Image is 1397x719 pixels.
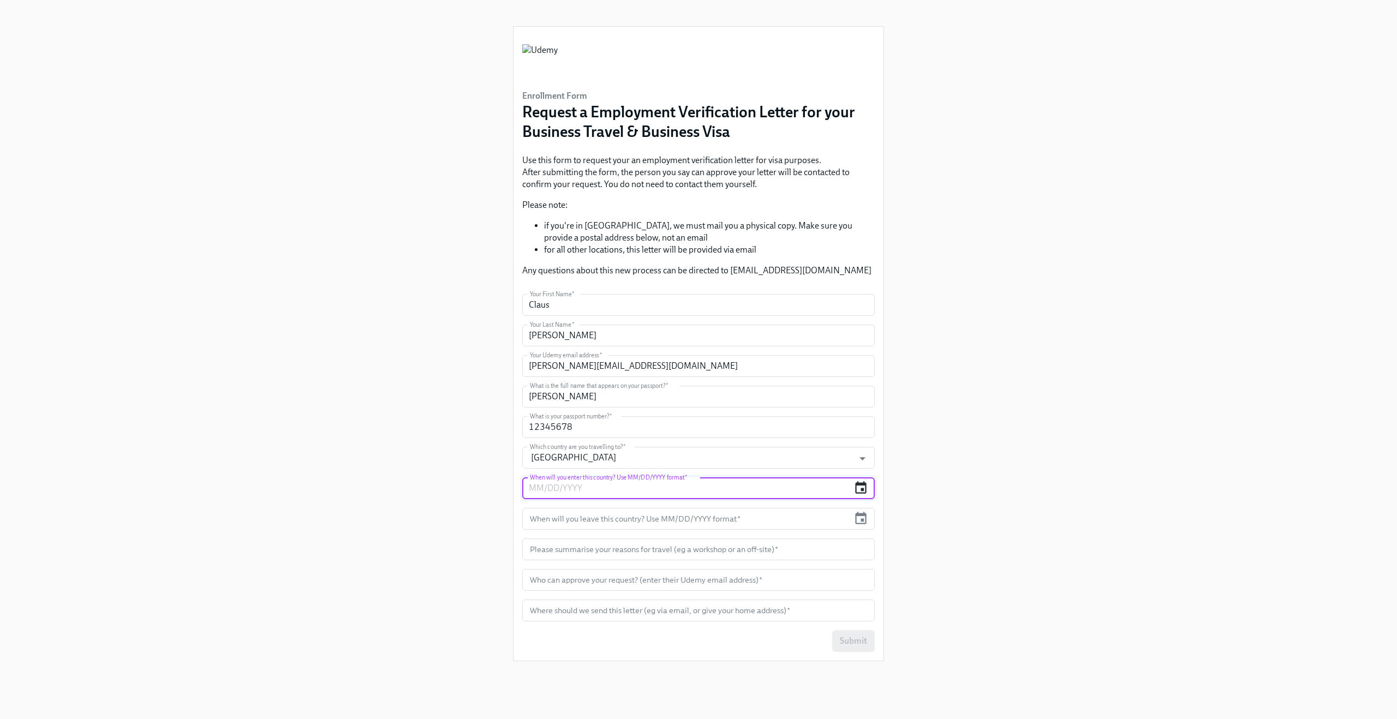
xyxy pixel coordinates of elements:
p: Please note: [522,199,875,211]
li: for all other locations, this letter will be provided via email [544,244,875,256]
input: MM/DD/YYYY [522,508,849,530]
h6: Enrollment Form [522,90,875,102]
img: Udemy [522,44,558,77]
li: if you're in [GEOGRAPHIC_DATA], we must mail you a physical copy. Make sure you provide a postal ... [544,220,875,244]
input: MM/DD/YYYY [522,477,849,499]
p: Any questions about this new process can be directed to [EMAIL_ADDRESS][DOMAIN_NAME] [522,265,875,277]
p: Use this form to request your an employment verification letter for visa purposes. After submitti... [522,154,875,190]
h3: Request a Employment Verification Letter for your Business Travel & Business Visa [522,102,875,141]
button: Open [854,450,871,467]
